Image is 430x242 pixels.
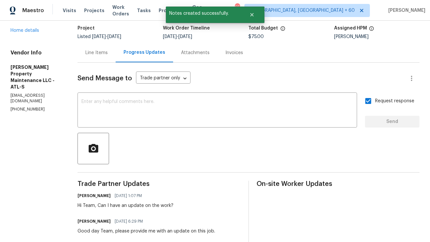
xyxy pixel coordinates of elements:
p: [EMAIL_ADDRESS][DOMAIN_NAME] [11,93,62,104]
div: 655 [235,4,239,10]
span: Trade Partner Updates [78,181,240,187]
div: Invoices [225,50,243,56]
h6: [PERSON_NAME] [78,192,111,199]
span: [DATE] [178,34,192,39]
span: Tasks [137,8,151,13]
span: Properties [159,7,184,14]
span: - [92,34,121,39]
span: Projects [84,7,104,14]
span: [PERSON_NAME] [386,7,425,14]
h5: Total Budget [249,26,278,30]
span: Notes created successfully. [166,7,241,20]
span: [DATE] [92,34,106,39]
span: [GEOGRAPHIC_DATA], [GEOGRAPHIC_DATA] + 60 [250,7,355,14]
span: [DATE] [107,34,121,39]
div: Hi Team, Can I have an update on the work? [78,202,173,209]
span: On-site Worker Updates [257,181,420,187]
span: Geo Assignments [192,4,224,17]
span: Request response [375,98,414,105]
div: Line Items [85,50,108,56]
span: [DATE] 6:29 PM [115,218,143,225]
button: Close [241,8,263,21]
div: [PERSON_NAME] [334,34,419,39]
h5: Project [78,26,95,30]
h5: Assigned HPM [334,26,367,30]
p: [PHONE_NUMBER] [11,107,62,112]
span: Maestro [22,7,44,14]
span: [DATE] 1:07 PM [115,192,142,199]
a: Home details [11,28,39,33]
span: The hpm assigned to this work order. [369,26,374,34]
div: Good day Team, please provide me with an update on this job. [78,228,215,234]
span: $75.00 [249,34,264,39]
span: Listed [78,34,121,39]
div: Progress Updates [124,49,165,56]
span: [DATE] [163,34,177,39]
h4: Vendor Info [11,50,62,56]
div: Trade partner only [136,73,191,84]
span: Visits [63,7,76,14]
h5: Work Order Timeline [163,26,210,30]
h6: [PERSON_NAME] [78,218,111,225]
h5: [PERSON_NAME] Property Maintenance LLC - ATL-S [11,64,62,90]
div: Attachments [181,50,210,56]
span: The total cost of line items that have been proposed by Opendoor. This sum includes line items th... [280,26,285,34]
span: Work Orders [112,4,129,17]
span: Send Message to [78,75,132,82]
span: - [163,34,192,39]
